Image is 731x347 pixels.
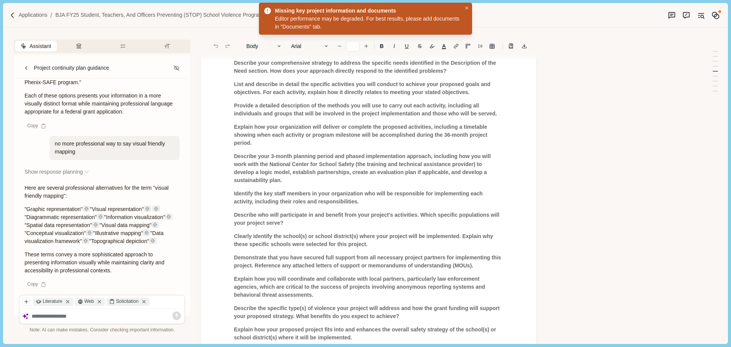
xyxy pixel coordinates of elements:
div: Copy [23,121,50,131]
button: U [401,41,413,51]
button: Arial [287,41,333,51]
span: Describe who will participate in and benefit from your project's activities. Which specific popul... [234,212,501,226]
button: S [414,41,425,51]
span: "Information visualization" [97,214,165,220]
u: U [405,43,409,49]
i: I [394,43,395,49]
img: Forward slash icon [9,12,16,19]
div: Copy [23,280,50,289]
button: I [389,41,399,51]
button: Redo [222,41,233,51]
span: List and describe in detail the specific activities you will conduct to achieve your proposed goa... [234,81,492,95]
span: "Illustrative mapping" [86,230,143,236]
img: Forward slash icon [47,12,55,19]
span: Demonstrate that you have secured full support from all necessary project partners for implementi... [234,254,503,269]
span: "Conceptual visualization" [24,222,159,236]
button: Adjust margins [463,41,473,51]
div: Note: AI can make mistakes. Consider checking important information. [19,327,185,334]
div: Solicitation [106,298,150,306]
span: Explain how your proposed project fits into and enhances the overall safety strategy of the schoo... [234,326,497,341]
span: Explain how you will coordinate and collaborate with local partners, particularly law enforcement... [234,276,487,298]
button: Body [243,41,286,51]
button: Line height [475,41,485,51]
div: Project continuity plan guidance [34,64,109,72]
span: Show response planning [24,168,83,176]
button: Close [463,4,471,12]
span: "Diagrammatic representation" [24,206,160,220]
span: Assistant [29,42,51,50]
button: Export to docx [519,41,530,51]
span: "Visual data mapping" [92,222,152,228]
span: Explain how your organization will deliver or complete the proposed activities, including a timet... [234,124,489,146]
span: Describe your comprehensive strategy to address the specific needs identified in the Description ... [234,60,497,74]
div: Editor performance may be degraded. For best results, please add documents in "Documents" tab. [275,15,461,31]
button: Line height [506,41,516,51]
span: Describe the specific type(s) of violence your project will address and how the grant funding wil... [234,305,501,319]
button: B [376,41,388,51]
p: Each of these options presents your information in a more visually distinct format while maintain... [24,92,180,116]
span: Clearly identify the school(s) or school district(s) where your project will be implemented. Expl... [234,233,495,247]
a: Applications [19,11,48,19]
p: These terms convey a more sophisticated approach to presenting information visually while maintai... [24,251,180,275]
div: no more professional way to say visual friendly mapping [49,136,180,160]
b: B [380,43,384,49]
button: Line height [487,41,497,51]
span: "Spatial data representation" [24,214,172,228]
button: Increase font size [361,41,372,51]
button: Line height [451,41,461,51]
span: Describe your 3-month planning period and phased implementation approach, including how you will ... [234,153,492,183]
span: Identify the key staff members in your organization who will be responsible for implementing each... [234,190,484,205]
span: "Visual representation" [90,206,144,212]
div: Literature [33,298,73,306]
div: Web [75,298,105,306]
span: "Topographical depiction" [82,238,149,244]
div: Missing key project information and documents [275,7,459,15]
button: Decrease font size [334,41,345,51]
a: BJA FY25 Student, Teachers, and Officers Preventing (STOP) School Violence Program (O-BJA-2025-17... [55,11,317,19]
p: Here are several professional alternatives for the term "visual friendly mapping": [24,184,180,200]
span: "Graphic representation" [24,206,82,212]
span: "Data visualization framework" [24,230,165,244]
button: Undo [211,41,221,51]
span: Provide a detailed description of the methods you will use to carry out each activity, including ... [234,102,497,117]
s: S [418,43,421,49]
